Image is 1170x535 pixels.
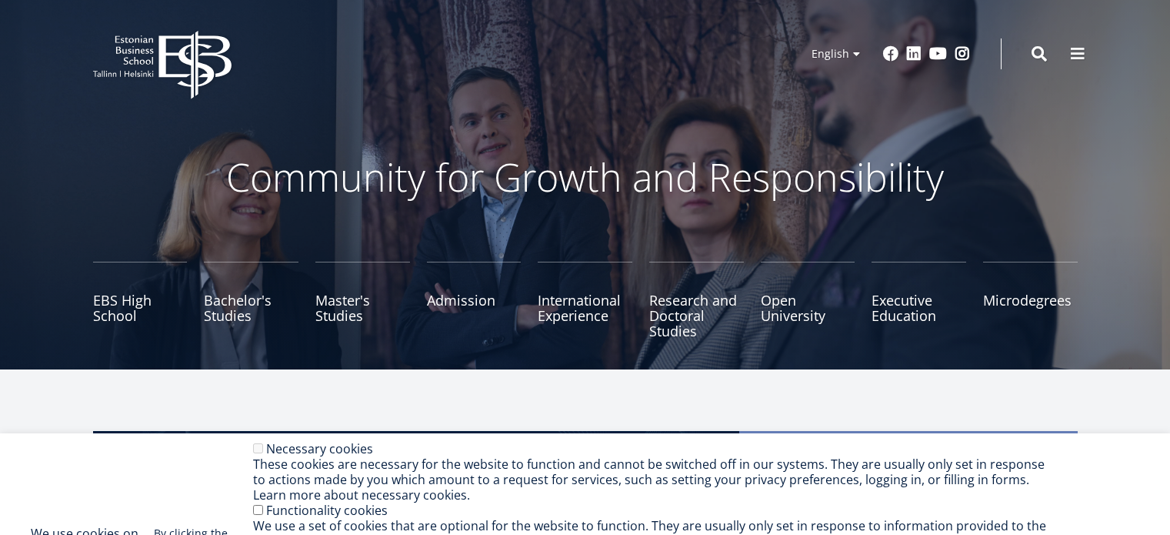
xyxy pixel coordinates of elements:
a: Bachelor's Studies [204,262,298,339]
a: International Experience [538,262,632,339]
a: Facebook [883,46,898,62]
a: Admission [427,262,522,339]
div: These cookies are necessary for the website to function and cannot be switched off in our systems... [253,456,1048,503]
a: Microdegrees [983,262,1078,339]
label: Functionality cookies [266,502,388,519]
label: Necessary cookies [266,440,373,457]
p: Community for Growth and Responsibility [178,154,993,200]
a: Linkedin [906,46,922,62]
a: Master's Studies [315,262,410,339]
a: EBS High School [93,262,188,339]
a: Research and Doctoral Studies [649,262,744,339]
a: Instagram [955,46,970,62]
a: Youtube [929,46,947,62]
a: Executive Education [872,262,966,339]
a: Open University [761,262,855,339]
